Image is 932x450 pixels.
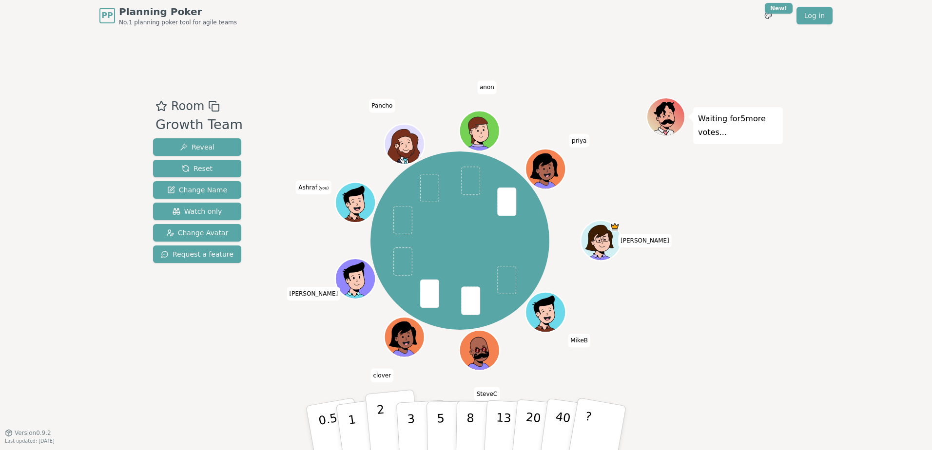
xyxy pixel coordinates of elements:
[698,112,778,139] p: Waiting for 5 more votes...
[568,334,590,347] span: Click to change your name
[370,369,393,382] span: Click to change your name
[296,181,331,194] span: Click to change your name
[153,245,241,263] button: Request a feature
[161,249,233,259] span: Request a feature
[336,184,374,222] button: Click to change your avatar
[99,5,237,26] a: PPPlanning PokerNo.1 planning poker tool for agile teams
[182,164,213,173] span: Reset
[153,160,241,177] button: Reset
[119,19,237,26] span: No.1 planning poker tool for agile teams
[477,80,497,94] span: Click to change your name
[5,429,51,437] button: Version0.9.2
[15,429,51,437] span: Version 0.9.2
[287,287,340,300] span: Click to change your name
[153,181,241,199] button: Change Name
[609,222,620,232] span: Ansley is the host
[173,206,222,216] span: Watch only
[317,186,329,190] span: (you)
[765,3,793,14] div: New!
[180,142,214,152] span: Reveal
[167,185,227,195] span: Change Name
[474,387,500,401] span: Click to change your name
[166,228,229,238] span: Change Avatar
[155,97,167,115] button: Add as favourite
[569,134,589,148] span: Click to change your name
[171,97,204,115] span: Room
[5,438,55,444] span: Last updated: [DATE]
[153,203,241,220] button: Watch only
[369,99,395,112] span: Click to change your name
[796,7,833,24] a: Log in
[155,115,243,135] div: Growth Team
[759,7,777,24] button: New!
[153,224,241,242] button: Change Avatar
[119,5,237,19] span: Planning Poker
[153,138,241,156] button: Reveal
[618,234,672,247] span: Click to change your name
[101,10,113,21] span: PP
